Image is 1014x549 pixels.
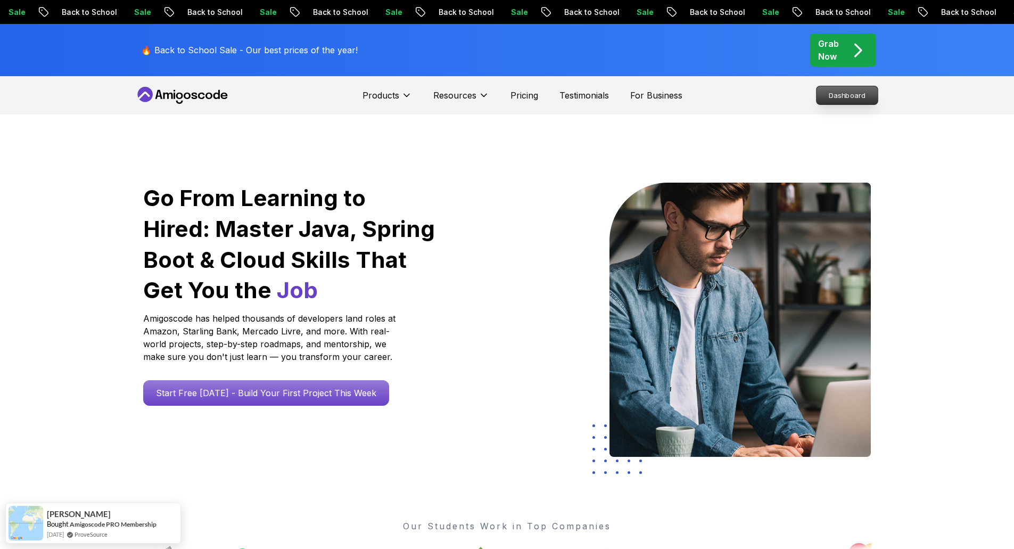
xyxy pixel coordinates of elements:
[327,7,361,18] p: Sale
[143,183,436,306] h1: Go From Learning to Hired: Master Java, Spring Boot & Cloud Skills That Get You the
[76,7,110,18] p: Sale
[510,89,538,102] a: Pricing
[818,37,839,63] p: Grab Now
[143,312,399,363] p: Amigoscode has helped thousands of developers land roles at Amazon, Starling Bank, Mercado Livre,...
[47,530,64,539] span: [DATE]
[75,530,108,539] a: ProveSource
[129,7,201,18] p: Back to School
[362,89,412,110] button: Products
[452,7,487,18] p: Sale
[829,7,863,18] p: Sale
[141,44,358,56] p: 🔥 Back to School Sale - Our best prices of the year!
[47,520,69,528] span: Bought
[609,183,871,457] img: hero
[631,7,704,18] p: Back to School
[254,7,327,18] p: Back to School
[433,89,489,110] button: Resources
[70,520,156,529] a: Amigoscode PRO Membership
[559,89,609,102] a: Testimonials
[578,7,612,18] p: Sale
[277,276,318,304] span: Job
[143,520,871,532] p: Our Students Work in Top Companies
[817,86,878,104] p: Dashboard
[506,7,578,18] p: Back to School
[3,7,76,18] p: Back to School
[143,380,389,406] a: Start Free [DATE] - Build Your First Project This Week
[201,7,235,18] p: Sale
[704,7,738,18] p: Sale
[816,86,878,105] a: Dashboard
[380,7,452,18] p: Back to School
[9,506,43,540] img: provesource social proof notification image
[362,89,399,102] p: Products
[630,89,682,102] a: For Business
[883,7,955,18] p: Back to School
[433,89,476,102] p: Resources
[757,7,829,18] p: Back to School
[955,7,989,18] p: Sale
[47,510,111,519] span: [PERSON_NAME]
